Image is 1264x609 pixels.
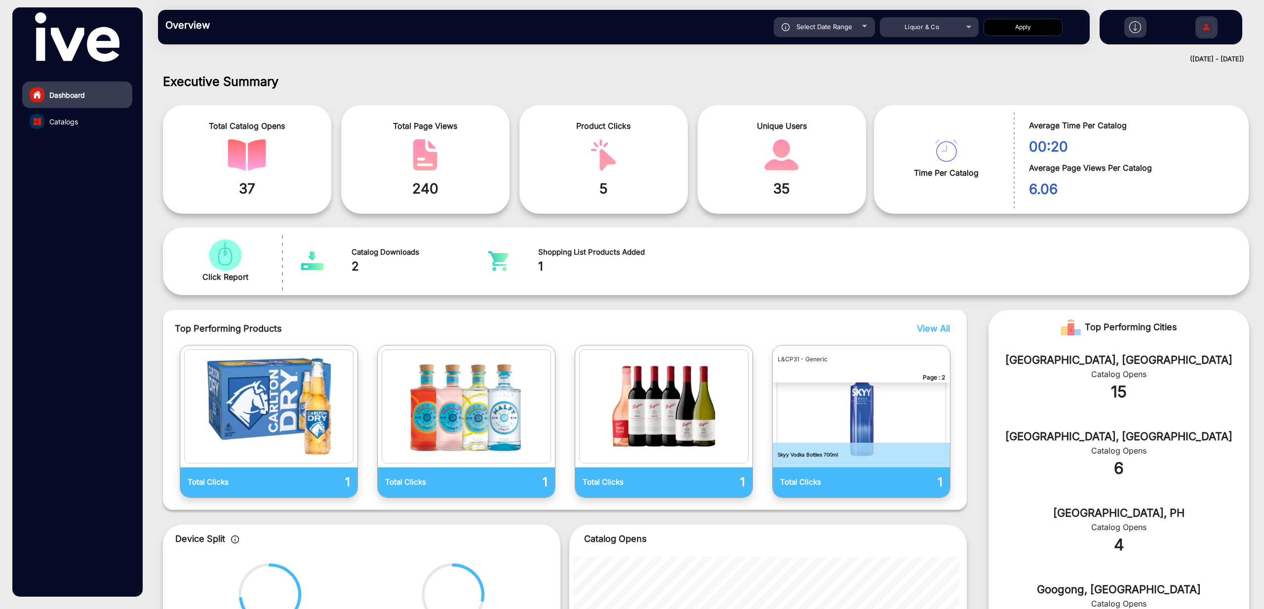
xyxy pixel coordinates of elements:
span: Liquor & Co [905,23,939,31]
span: Unique Users [705,120,859,132]
span: Average Page Views Per Catalog [1029,162,1234,174]
span: Shopping List Products Added [538,247,674,258]
p: Total Clicks [583,477,664,488]
span: 35 [705,178,859,199]
img: catalog [762,139,801,171]
span: Dashboard [49,90,85,100]
img: catalog [584,139,623,171]
span: Catalogs [49,116,78,127]
img: Sign%20Up.svg [1196,11,1217,46]
img: catalog [187,352,351,460]
p: 1 [269,473,350,491]
span: Product Clicks [527,120,680,132]
span: 6.06 [1029,179,1234,199]
p: 1 [466,473,548,491]
p: Page : 2 [773,373,950,382]
img: catalog [406,139,444,171]
div: [GEOGRAPHIC_DATA], PH [1003,505,1234,521]
h1: Executive Summary [163,74,1249,89]
img: catalog [34,118,41,125]
img: vmg-logo [35,12,119,62]
img: icon [231,535,239,543]
img: h2download.svg [1129,21,1141,33]
h3: Overview [165,19,304,31]
span: Device Split [175,533,225,544]
span: View All [917,323,950,334]
p: L&CP31 - Generic [773,345,950,373]
p: 1 [861,473,943,491]
div: 4 [1003,533,1234,557]
img: catalog [301,251,323,271]
span: Top Performing Cities [1085,317,1177,337]
span: 37 [170,178,324,199]
span: Total Page Views [349,120,502,132]
img: catalog [780,352,943,460]
img: catalog [228,139,266,171]
img: icon [782,23,790,31]
img: catalog [935,140,957,162]
img: Rank image [1061,317,1081,337]
p: 1 [664,473,745,491]
button: View All [914,322,948,335]
span: Top Performing Products [175,322,772,335]
span: 2 [352,258,488,275]
a: Catalogs [22,108,132,135]
div: Catalog Opens [1003,445,1234,457]
div: 6 [1003,457,1234,480]
span: 1 [538,258,674,275]
p: Total Clicks [780,477,862,488]
div: Catalog Opens [1003,368,1234,380]
p: Total Clicks [188,477,269,488]
span: Catalog Downloads [352,247,488,258]
img: home [33,90,41,99]
div: ([DATE] - [DATE]) [148,54,1244,64]
div: [GEOGRAPHIC_DATA], [GEOGRAPHIC_DATA] [1003,352,1234,368]
span: Select Date Range [796,23,852,31]
button: Apply [984,19,1063,36]
span: 5 [527,178,680,199]
img: catalog [206,239,244,271]
span: Total Catalog Opens [170,120,324,132]
img: catalog [385,352,548,460]
div: [GEOGRAPHIC_DATA], [GEOGRAPHIC_DATA] [1003,428,1234,445]
span: 00:20 [1029,136,1234,157]
div: Catalog Opens [1003,521,1234,533]
img: catalog [582,352,746,460]
p: Total Clicks [385,477,467,488]
span: 240 [349,178,502,199]
span: Average Time Per Catalog [1029,119,1234,131]
p: Catalog Opens [584,532,952,545]
img: catalog [487,251,510,271]
p: Skyy Vodka Bottles 700ml [773,443,950,467]
a: Dashboard [22,81,132,108]
span: Click Report [202,271,248,283]
div: Googong, [GEOGRAPHIC_DATA] [1003,581,1234,598]
div: 15 [1003,380,1234,404]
